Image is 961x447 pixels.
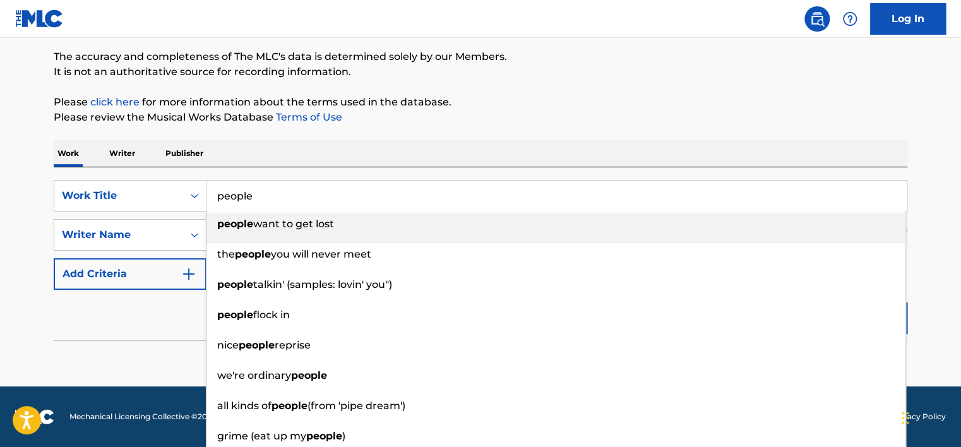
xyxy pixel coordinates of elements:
p: Please review the Musical Works Database [54,110,907,125]
a: Terms of Use [273,111,342,123]
button: Add Criteria [54,258,206,290]
p: Work [54,140,83,167]
span: grime (eat up my [217,430,306,442]
span: flock in [253,309,290,321]
a: Public Search [804,6,830,32]
span: want to get lost [253,218,334,230]
span: the [217,248,235,260]
span: (from 'pipe dream') [307,400,405,412]
span: talkin' (samples: lovin' you") [253,278,392,290]
p: Writer [105,140,139,167]
strong: people [217,278,253,290]
div: চ্যাট উইজেট [898,386,961,447]
strong: people [235,248,271,260]
p: Please for more information about the terms used in the database. [54,95,907,110]
p: The accuracy and completeness of The MLC's data is determined solely by our Members. [54,49,907,64]
form: Search Form [54,180,907,340]
img: logo [15,409,54,424]
strong: people [291,369,327,381]
div: Help [837,6,863,32]
strong: people [306,430,342,442]
div: টেনে আনুন [902,399,909,437]
iframe: Chat Widget [898,386,961,447]
img: 9d2ae6d4665cec9f34b9.svg [181,266,196,282]
p: It is not an authoritative source for recording information. [54,64,907,80]
span: nice [217,339,239,351]
strong: people [272,400,307,412]
span: ) [342,430,345,442]
span: you will never meet [271,248,371,260]
strong: people [239,339,275,351]
img: help [842,11,857,27]
p: Publisher [162,140,207,167]
strong: people [217,218,253,230]
span: reprise [275,339,311,351]
span: we're ordinary [217,369,291,381]
div: Work Title [62,188,176,203]
span: Mechanical Licensing Collective © 2025 [69,411,216,422]
strong: people [217,309,253,321]
img: MLC Logo [15,9,64,28]
img: search [809,11,825,27]
div: Writer Name [62,227,176,242]
a: Log In [870,3,946,35]
span: all kinds of [217,400,272,412]
a: click here [90,96,140,108]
